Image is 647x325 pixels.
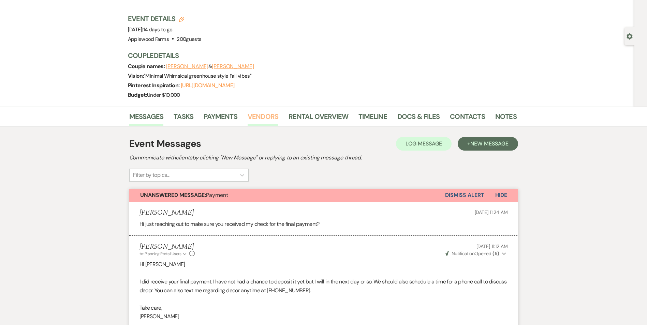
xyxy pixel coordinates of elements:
[396,137,452,151] button: Log Message
[128,82,181,89] span: Pinterest Inspiration:
[128,91,147,98] span: Budget:
[248,111,278,126] a: Vendors
[495,191,507,199] span: Hide
[128,72,144,79] span: Vision:
[470,140,508,147] span: New Message
[133,171,170,179] div: Filter by topics...
[142,26,173,33] span: |
[139,251,188,257] button: to: Planning Portal Users
[445,189,484,202] button: Dismiss Alert
[140,191,228,199] span: Payment
[476,243,508,249] span: [DATE] 11:12 AM
[139,260,508,269] p: Hi [PERSON_NAME]
[128,36,169,43] span: Applewood Farms
[181,82,234,89] a: [URL][DOMAIN_NAME]
[128,14,202,24] h3: Event Details
[177,36,201,43] span: 200 guests
[495,111,517,126] a: Notes
[166,63,254,70] span: &
[492,250,499,257] strong: ( 5 )
[129,111,164,126] a: Messages
[139,251,181,257] span: to: Planning Portal Users
[475,209,508,215] span: [DATE] 11:24 AM
[358,111,387,126] a: Timeline
[450,111,485,126] a: Contacts
[484,189,518,202] button: Hide
[129,154,518,162] h2: Communicate with clients by clicking "New Message" or replying to an existing message thread.
[140,191,206,199] strong: Unanswered Message:
[139,312,508,321] p: [PERSON_NAME]
[139,208,194,217] h5: [PERSON_NAME]
[143,26,173,33] span: 14 days to go
[174,111,193,126] a: Tasks
[166,64,208,69] button: [PERSON_NAME]
[397,111,440,126] a: Docs & Files
[129,189,445,202] button: Unanswered Message:Payment
[139,277,508,295] p: I did receive your final payment. I have not had a chance to deposit it yet but I will in the nex...
[289,111,348,126] a: Rental Overview
[139,304,508,312] p: Take care,
[128,63,166,70] span: Couple names:
[147,92,180,98] span: Under $10,000
[139,220,508,229] p: Hi just reaching out to make sure you received my check for the final payment?
[128,26,173,33] span: [DATE]
[458,137,518,151] button: +New Message
[204,111,237,126] a: Payments
[627,33,633,39] button: Open lead details
[144,73,251,79] span: " Minimal Whimsical greenhouse style Fall vibes "
[406,140,442,147] span: Log Message
[212,64,254,69] button: [PERSON_NAME]
[128,51,510,60] h3: Couple Details
[445,250,499,257] span: Opened
[452,250,474,257] span: Notification
[129,137,201,151] h1: Event Messages
[444,250,508,257] button: NotificationOpened (5)
[139,243,195,251] h5: [PERSON_NAME]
